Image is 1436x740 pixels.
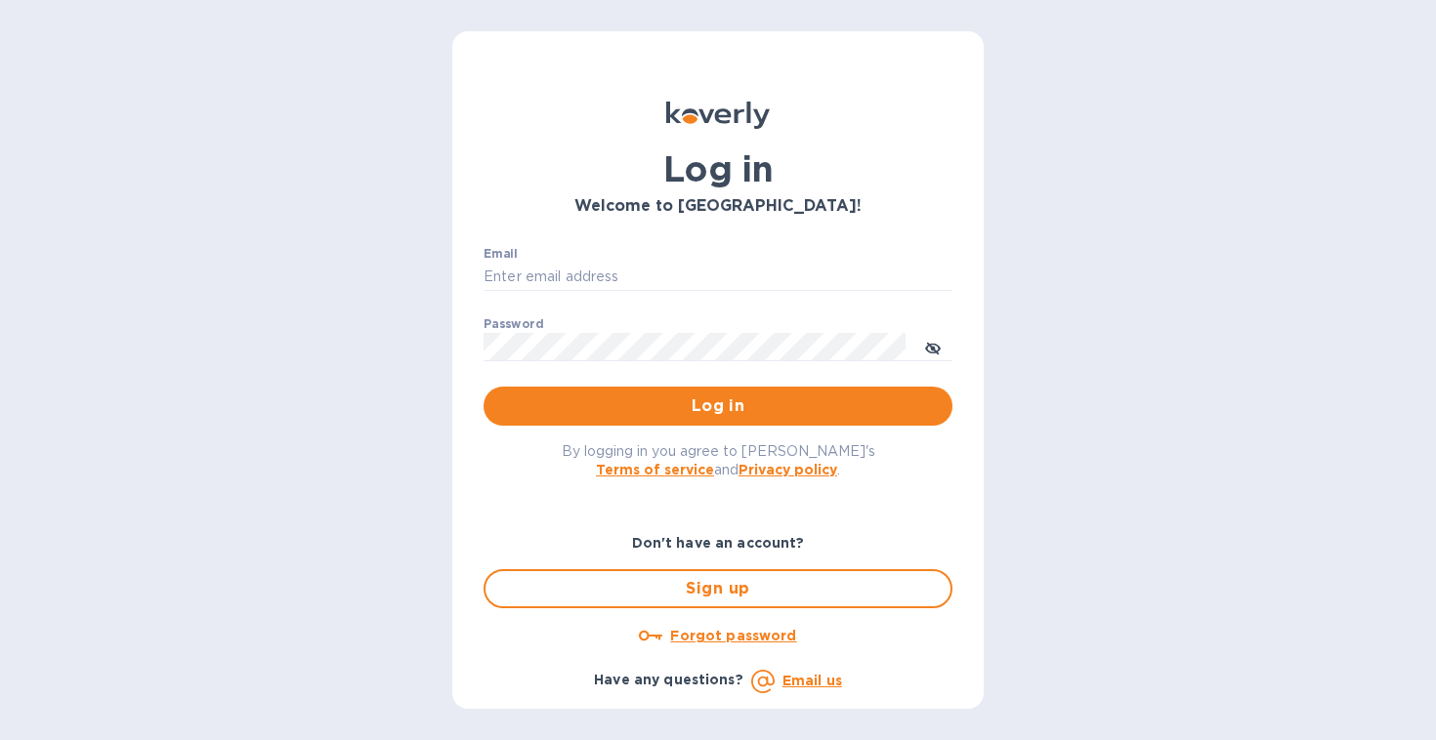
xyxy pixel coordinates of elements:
[484,387,952,426] button: Log in
[596,462,714,477] a: Terms of service
[484,318,543,330] label: Password
[499,394,937,418] span: Log in
[501,577,935,600] span: Sign up
[484,569,952,608] button: Sign up
[484,248,518,260] label: Email
[666,102,770,129] img: Koverly
[782,673,842,688] a: Email us
[484,197,952,216] h3: Welcome to [GEOGRAPHIC_DATA]!
[739,462,837,477] a: Privacy policy
[594,672,743,687] b: Have any questions?
[913,327,952,366] button: toggle password visibility
[484,148,952,189] h1: Log in
[562,443,875,477] span: By logging in you agree to [PERSON_NAME]'s and .
[484,263,952,292] input: Enter email address
[632,535,805,551] b: Don't have an account?
[670,628,796,643] u: Forgot password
